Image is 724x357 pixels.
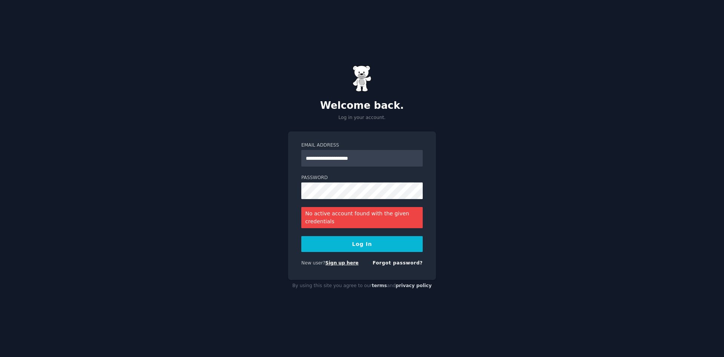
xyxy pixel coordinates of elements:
[301,207,423,228] div: No active account found with the given credentials
[396,283,432,288] a: privacy policy
[288,114,436,121] p: Log in your account.
[373,260,423,266] a: Forgot password?
[372,283,387,288] a: terms
[353,65,371,92] img: Gummy Bear
[301,142,423,149] label: Email Address
[301,236,423,252] button: Log In
[301,175,423,181] label: Password
[301,260,325,266] span: New user?
[325,260,359,266] a: Sign up here
[288,100,436,112] h2: Welcome back.
[288,280,436,292] div: By using this site you agree to our and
